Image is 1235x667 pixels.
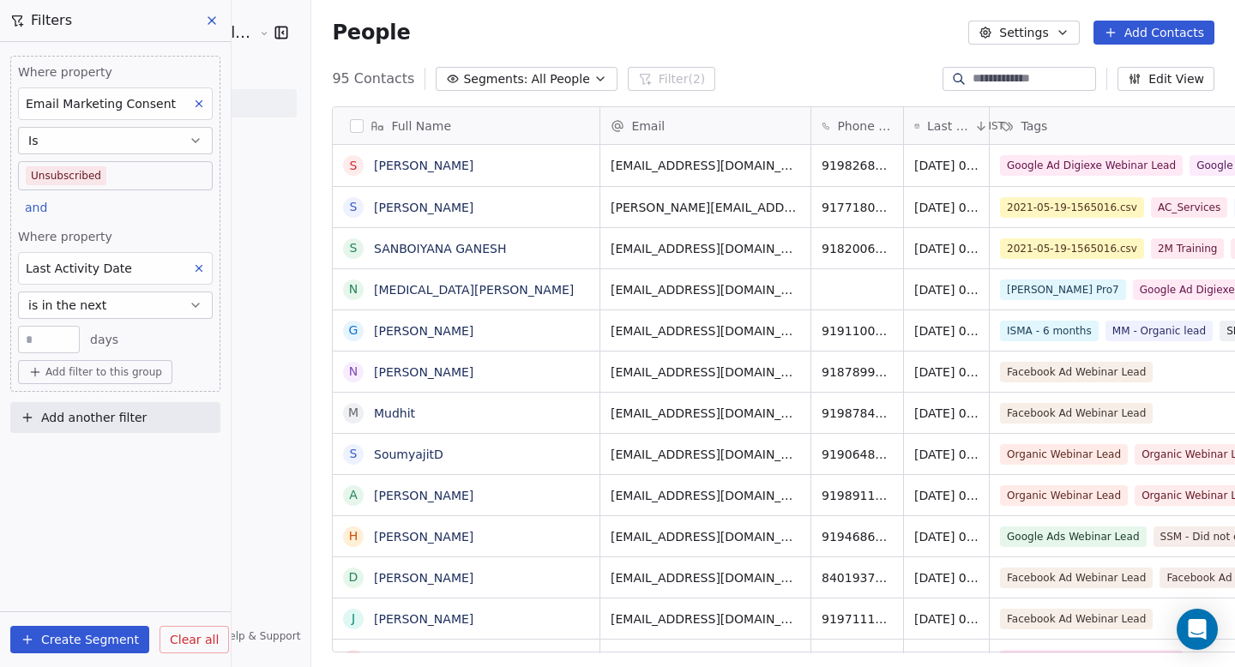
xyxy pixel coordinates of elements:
[837,117,893,135] span: Phone Number
[348,404,358,422] div: M
[968,21,1079,45] button: Settings
[1000,568,1153,588] span: Facebook Ad Webinar Lead
[1000,485,1128,506] span: Organic Webinar Lead
[1118,67,1214,91] button: Edit View
[1000,279,1126,300] span: [PERSON_NAME] Pro7
[349,363,358,381] div: N
[822,528,893,545] span: 919468679357
[822,405,893,422] span: 919878443333
[350,486,358,504] div: A
[1000,526,1147,547] span: Google Ads Webinar Lead
[927,117,971,135] span: Last Activity Date
[822,610,893,628] span: 919711101200
[352,610,355,628] div: J
[1000,444,1128,465] span: Organic Webinar Lead
[21,18,247,47] button: [PERSON_NAME] School of Finance LLP
[374,653,414,667] a: Kinshu
[628,67,716,91] button: Filter(2)
[350,198,358,216] div: S
[374,201,473,214] a: [PERSON_NAME]
[611,528,800,545] span: [EMAIL_ADDRESS][DOMAIN_NAME]
[374,242,506,255] a: SANBOIYANA GANESH
[914,610,979,628] span: [DATE] 09:02 AM
[1000,403,1153,424] span: Facebook Ad Webinar Lead
[611,405,800,422] span: [EMAIL_ADDRESS][DOMAIN_NAME]
[600,107,810,144] div: Email
[1021,117,1047,135] span: Tags
[914,446,979,463] span: [DATE] 09:02 AM
[822,199,893,216] span: 917718095724
[374,324,473,338] a: [PERSON_NAME]
[611,610,800,628] span: [EMAIL_ADDRESS][DOMAIN_NAME]
[391,117,451,135] span: Full Name
[822,157,893,174] span: 919826860108
[1000,609,1153,629] span: Facebook Ad Webinar Lead
[914,528,979,545] span: [DATE] 09:02 AM
[1093,21,1214,45] button: Add Contacts
[1177,609,1218,650] div: Open Intercom Messenger
[631,117,665,135] span: Email
[350,157,358,175] div: S
[374,489,473,502] a: [PERSON_NAME]
[1000,321,1099,341] span: ISMA - 6 months
[611,446,800,463] span: [EMAIL_ADDRESS][DOMAIN_NAME]
[822,322,893,340] span: 919110082738
[914,487,979,504] span: [DATE] 09:02 AM
[1000,238,1144,259] span: 2021-05-19-1565016.csv
[904,107,989,144] div: Last Activity DateIST
[914,364,979,381] span: [DATE] 09:02 AM
[1000,362,1153,382] span: Facebook Ad Webinar Lead
[914,281,979,298] span: [DATE] 09:05 AM
[611,240,800,257] span: [EMAIL_ADDRESS][DOMAIN_NAME]
[914,569,979,586] span: [DATE] 09:02 AM
[611,487,800,504] span: [EMAIL_ADDRESS][DOMAIN_NAME]
[611,569,800,586] span: [EMAIL_ADDRESS][DOMAIN_NAME]
[914,322,979,340] span: [DATE] 09:02 AM
[350,239,358,257] div: S
[221,629,300,643] span: Help & Support
[333,107,599,144] div: Full Name
[350,445,358,463] div: S
[822,364,893,381] span: 918789974959
[332,20,410,45] span: People
[914,199,979,216] span: [DATE] 09:13 AM
[333,145,600,653] div: grid
[374,571,473,585] a: [PERSON_NAME]
[914,240,979,257] span: [DATE] 09:13 AM
[914,157,979,174] span: [DATE] 09:24 AM
[374,159,473,172] a: [PERSON_NAME]
[374,406,415,420] a: Mudhit
[204,629,300,643] a: Help & Support
[531,70,589,88] span: All People
[811,107,903,144] div: Phone Number
[374,530,473,544] a: [PERSON_NAME]
[349,280,358,298] div: N
[349,321,358,340] div: G
[611,157,800,174] span: [EMAIL_ADDRESS][DOMAIN_NAME]
[822,487,893,504] span: 919891188377
[611,199,800,216] span: [PERSON_NAME][EMAIL_ADDRESS][PERSON_NAME][DOMAIN_NAME]
[349,527,358,545] div: h
[463,70,527,88] span: Segments:
[1105,321,1213,341] span: MM - Organic lead
[1000,155,1183,176] span: Google Ad Digiexe Webinar Lead
[914,405,979,422] span: [DATE] 09:02 AM
[349,568,358,586] div: D
[822,446,893,463] span: 919064830376
[1151,238,1224,259] span: 2M Training
[611,281,800,298] span: [EMAIL_ADDRESS][DOMAIN_NAME]
[332,69,414,89] span: 95 Contacts
[374,365,473,379] a: [PERSON_NAME]
[374,612,473,626] a: [PERSON_NAME]
[611,364,800,381] span: [EMAIL_ADDRESS][DOMAIN_NAME]
[1151,197,1227,218] span: AC_Services
[1000,197,1144,218] span: 2021-05-19-1565016.csv
[822,240,893,257] span: 918200696716
[822,569,893,586] span: 8401937576
[374,283,574,297] a: [MEDICAL_DATA][PERSON_NAME]
[374,448,443,461] a: SoumyajitD
[611,322,800,340] span: [EMAIL_ADDRESS][DOMAIN_NAME]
